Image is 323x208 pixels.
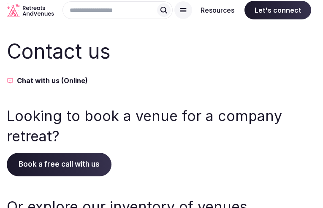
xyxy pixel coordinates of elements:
svg: Retreats and Venues company logo [7,3,54,16]
h2: Contact us [7,37,316,65]
span: Book a free call with us [7,153,111,176]
h3: Looking to book a venue for a company retreat? [7,106,316,146]
button: Resources [194,1,241,19]
button: Chat with us (Online) [7,76,316,86]
a: Visit the homepage [7,3,54,16]
a: Book a free call with us [7,160,111,168]
span: Let's connect [244,1,311,19]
